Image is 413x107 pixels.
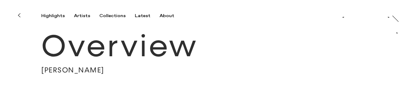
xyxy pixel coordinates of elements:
div: Highlights [41,13,65,19]
div: Artists [74,13,90,19]
div: At [PERSON_NAME] [392,25,397,79]
h2: Overview [41,27,372,65]
div: [PERSON_NAME] [342,17,389,22]
button: Collections [99,13,135,19]
a: [PERSON_NAME] [342,12,389,18]
a: At [PERSON_NAME] [396,25,403,50]
button: Artists [74,13,99,19]
button: About [160,13,183,19]
div: Latest [135,13,150,19]
div: Collections [99,13,126,19]
button: Latest [135,13,160,19]
button: Highlights [41,13,74,19]
div: About [160,13,174,19]
span: [PERSON_NAME] [41,65,372,75]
